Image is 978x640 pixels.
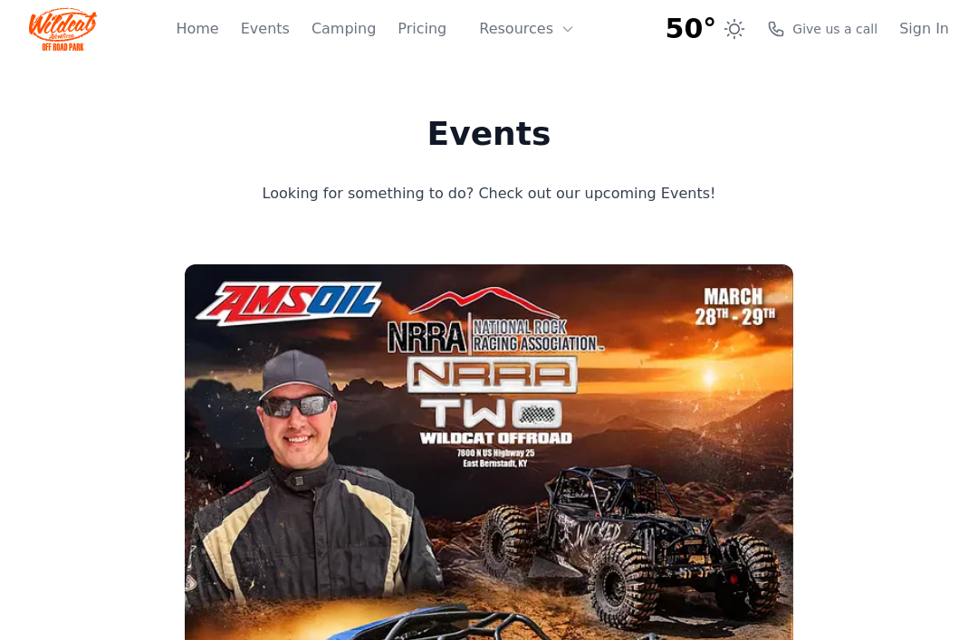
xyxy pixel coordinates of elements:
[312,18,376,40] a: Camping
[666,13,717,45] span: 50°
[468,11,586,47] button: Resources
[792,20,877,38] span: Give us a call
[189,181,789,206] p: Looking for something to do? Check out our upcoming Events!
[398,18,446,40] a: Pricing
[899,18,949,40] a: Sign In
[767,20,877,38] a: Give us a call
[241,18,290,40] a: Events
[189,116,789,152] h1: Events
[29,7,97,51] img: Wildcat Logo
[176,18,218,40] a: Home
